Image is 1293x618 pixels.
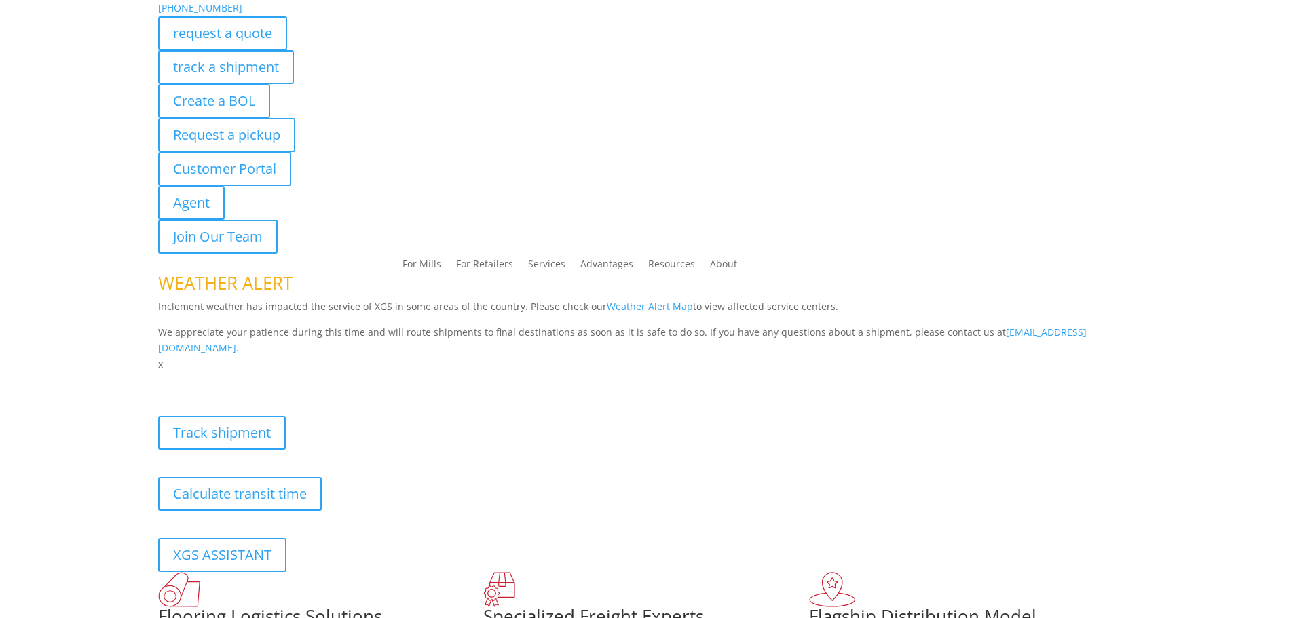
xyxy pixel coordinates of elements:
a: About [710,259,737,274]
a: track a shipment [158,50,294,84]
a: Weather Alert Map [607,300,693,313]
img: xgs-icon-focused-on-flooring-red [483,572,515,607]
a: Advantages [580,259,633,274]
p: We appreciate your patience during this time and will route shipments to final destinations as so... [158,324,1136,357]
b: Visibility, transparency, and control for your entire supply chain. [158,374,461,387]
a: Calculate transit time [158,477,322,511]
a: Create a BOL [158,84,270,118]
a: Request a pickup [158,118,295,152]
a: Customer Portal [158,152,291,186]
a: request a quote [158,16,287,50]
p: x [158,356,1136,372]
img: xgs-icon-flagship-distribution-model-red [809,572,856,607]
img: xgs-icon-total-supply-chain-intelligence-red [158,572,200,607]
a: Resources [648,259,695,274]
a: For Mills [402,259,441,274]
span: WEATHER ALERT [158,271,293,295]
p: Inclement weather has impacted the service of XGS in some areas of the country. Please check our ... [158,298,1136,324]
a: Services [528,259,565,274]
a: For Retailers [456,259,513,274]
a: Track shipment [158,416,286,450]
a: [PHONE_NUMBER] [158,1,242,14]
a: Join Our Team [158,220,278,254]
a: Agent [158,186,225,220]
a: XGS ASSISTANT [158,538,286,572]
